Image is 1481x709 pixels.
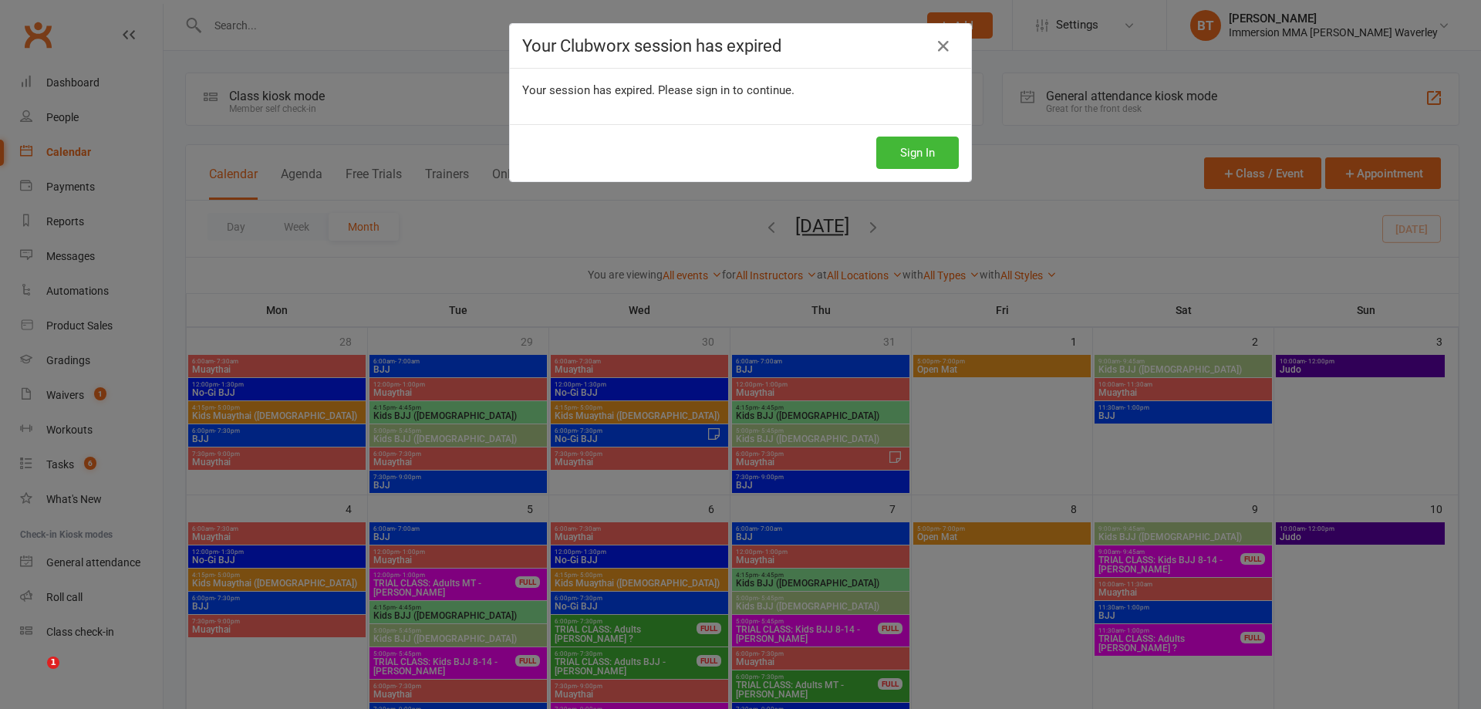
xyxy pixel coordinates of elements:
[876,137,959,169] button: Sign In
[522,36,959,56] h4: Your Clubworx session has expired
[931,34,956,59] a: Close
[15,657,52,694] iframe: Intercom live chat
[522,83,794,97] span: Your session has expired. Please sign in to continue.
[47,657,59,669] span: 1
